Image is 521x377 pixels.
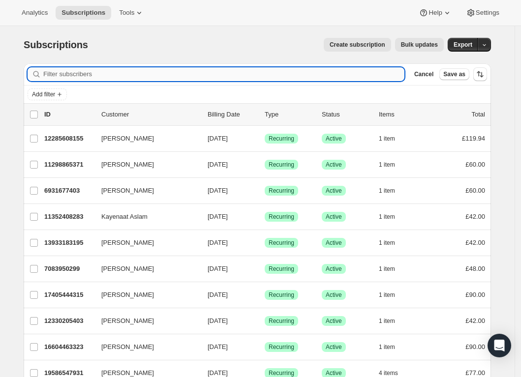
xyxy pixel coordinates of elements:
[413,6,458,20] button: Help
[326,317,342,325] span: Active
[101,134,154,144] span: [PERSON_NAME]
[410,68,437,80] button: Cancel
[101,316,154,326] span: [PERSON_NAME]
[476,9,499,17] span: Settings
[269,239,294,247] span: Recurring
[44,316,93,326] p: 12330205403
[95,157,194,173] button: [PERSON_NAME]
[269,161,294,169] span: Recurring
[269,187,294,195] span: Recurring
[379,110,428,119] div: Items
[95,183,194,199] button: [PERSON_NAME]
[324,38,391,52] button: Create subscription
[43,67,404,81] input: Filter subscribers
[326,213,342,221] span: Active
[95,235,194,251] button: [PERSON_NAME]
[44,134,93,144] p: 12285608155
[465,213,485,220] span: £42.00
[208,291,228,298] span: [DATE]
[95,287,194,303] button: [PERSON_NAME]
[101,264,154,274] span: [PERSON_NAME]
[330,41,385,49] span: Create subscription
[379,135,395,143] span: 1 item
[379,161,395,169] span: 1 item
[44,264,93,274] p: 7083950299
[379,213,395,221] span: 1 item
[101,160,154,170] span: [PERSON_NAME]
[465,343,485,350] span: £90.00
[379,184,406,198] button: 1 item
[208,369,228,377] span: [DATE]
[379,262,406,276] button: 1 item
[322,110,371,119] p: Status
[56,6,111,20] button: Subscriptions
[44,340,485,354] div: 16604463323[PERSON_NAME][DATE]SuccessRecurringSuccessActive1 item£90.00
[269,291,294,299] span: Recurring
[44,290,93,300] p: 17405444315
[379,239,395,247] span: 1 item
[44,236,485,250] div: 13933183195[PERSON_NAME][DATE]SuccessRecurringSuccessActive1 item£42.00
[101,212,148,222] span: Kayenaat Aslam
[326,265,342,273] span: Active
[473,67,487,81] button: Sort the results
[465,265,485,272] span: £48.00
[101,110,200,119] p: Customer
[113,6,150,20] button: Tools
[465,291,485,298] span: £90.00
[101,186,154,196] span: [PERSON_NAME]
[101,290,154,300] span: [PERSON_NAME]
[269,369,294,377] span: Recurring
[44,110,485,119] div: IDCustomerBilling DateTypeStatusItemsTotal
[379,317,395,325] span: 1 item
[208,187,228,194] span: [DATE]
[95,209,194,225] button: Kayenaat Aslam
[22,9,48,17] span: Analytics
[326,239,342,247] span: Active
[44,186,93,196] p: 6931677403
[326,187,342,195] span: Active
[44,262,485,276] div: 7083950299[PERSON_NAME][DATE]SuccessRecurringSuccessActive1 item£48.00
[379,210,406,224] button: 1 item
[44,110,93,119] p: ID
[465,239,485,246] span: £42.00
[44,210,485,224] div: 11352408283Kayenaat Aslam[DATE]SuccessRecurringSuccessActive1 item£42.00
[208,135,228,142] span: [DATE]
[465,187,485,194] span: £60.00
[401,41,438,49] span: Bulk updates
[379,314,406,328] button: 1 item
[379,158,406,172] button: 1 item
[61,9,105,17] span: Subscriptions
[454,41,472,49] span: Export
[379,265,395,273] span: 1 item
[379,236,406,250] button: 1 item
[44,288,485,302] div: 17405444315[PERSON_NAME][DATE]SuccessRecurringSuccessActive1 item£90.00
[379,343,395,351] span: 1 item
[44,314,485,328] div: 12330205403[PERSON_NAME][DATE]SuccessRecurringSuccessActive1 item£42.00
[379,288,406,302] button: 1 item
[208,239,228,246] span: [DATE]
[488,334,511,357] div: Open Intercom Messenger
[44,212,93,222] p: 11352408283
[379,291,395,299] span: 1 item
[265,110,314,119] div: Type
[95,313,194,329] button: [PERSON_NAME]
[326,369,342,377] span: Active
[326,343,342,351] span: Active
[44,132,485,145] div: 12285608155[PERSON_NAME][DATE]SuccessRecurringSuccessActive1 item£119.94
[443,70,465,78] span: Save as
[326,291,342,299] span: Active
[269,343,294,351] span: Recurring
[379,340,406,354] button: 1 item
[448,38,478,52] button: Export
[269,265,294,273] span: Recurring
[44,160,93,170] p: 11298865371
[32,90,55,98] span: Add filter
[465,369,485,377] span: £77.00
[379,369,398,377] span: 4 items
[460,6,505,20] button: Settings
[208,265,228,272] span: [DATE]
[16,6,54,20] button: Analytics
[465,317,485,324] span: £42.00
[395,38,444,52] button: Bulk updates
[44,158,485,172] div: 11298865371[PERSON_NAME][DATE]SuccessRecurringSuccessActive1 item£60.00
